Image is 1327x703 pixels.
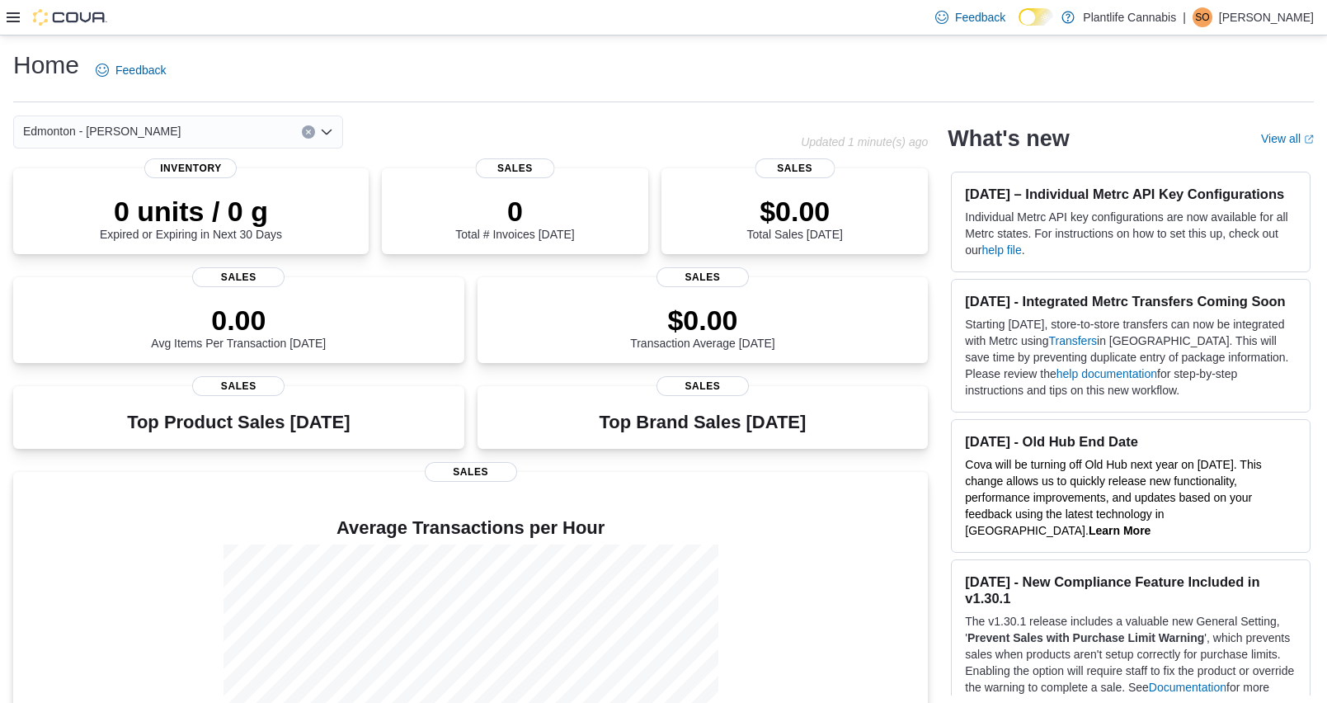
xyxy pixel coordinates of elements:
p: Individual Metrc API key configurations are now available for all Metrc states. For instructions ... [965,209,1296,258]
p: Starting [DATE], store-to-store transfers can now be integrated with Metrc using in [GEOGRAPHIC_D... [965,316,1296,399]
h1: Home [13,49,79,82]
strong: Prevent Sales with Purchase Limit Warning [967,631,1204,644]
span: Feedback [955,9,1005,26]
h3: [DATE] – Individual Metrc API Key Configurations [965,186,1296,202]
span: Edmonton - [PERSON_NAME] [23,121,181,141]
button: Clear input [302,125,315,139]
span: Sales [755,158,835,178]
p: $0.00 [746,195,842,228]
span: Sales [656,267,749,287]
a: help file [982,243,1022,257]
a: Learn More [1089,524,1151,537]
h3: [DATE] - New Compliance Feature Included in v1.30.1 [965,573,1296,606]
h3: [DATE] - Old Hub End Date [965,433,1296,450]
a: help documentation [1056,367,1157,380]
span: Sales [425,462,517,482]
span: Feedback [115,62,166,78]
p: | [1183,7,1186,27]
img: Cova [33,9,107,26]
h3: Top Brand Sales [DATE] [600,413,807,432]
h4: Average Transactions per Hour [26,518,915,538]
p: 0.00 [151,304,326,337]
p: 0 units / 0 g [100,195,282,228]
a: View allExternal link [1261,132,1314,145]
span: Inventory [144,158,237,178]
p: $0.00 [630,304,775,337]
span: SO [1195,7,1209,27]
input: Dark Mode [1019,8,1053,26]
button: Open list of options [320,125,333,139]
div: Avg Items Per Transaction [DATE] [151,304,326,350]
h3: Top Product Sales [DATE] [127,413,350,432]
p: [PERSON_NAME] [1219,7,1314,27]
div: Shaylene Orbeck [1193,7,1212,27]
div: Total # Invoices [DATE] [455,195,574,241]
div: Transaction Average [DATE] [630,304,775,350]
div: Expired or Expiring in Next 30 Days [100,195,282,241]
a: Feedback [89,54,172,87]
span: Sales [475,158,555,178]
a: Documentation [1149,681,1226,694]
span: Cova will be turning off Old Hub next year on [DATE]. This change allows us to quickly release ne... [965,458,1262,537]
svg: External link [1304,134,1314,144]
a: Transfers [1048,334,1097,347]
a: Feedback [929,1,1012,34]
span: Sales [656,376,749,396]
p: Updated 1 minute(s) ago [801,135,928,149]
span: Sales [192,267,285,287]
div: Total Sales [DATE] [746,195,842,241]
span: Sales [192,376,285,396]
h2: What's new [948,125,1069,152]
p: Plantlife Cannabis [1083,7,1176,27]
h3: [DATE] - Integrated Metrc Transfers Coming Soon [965,293,1296,309]
p: 0 [455,195,574,228]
